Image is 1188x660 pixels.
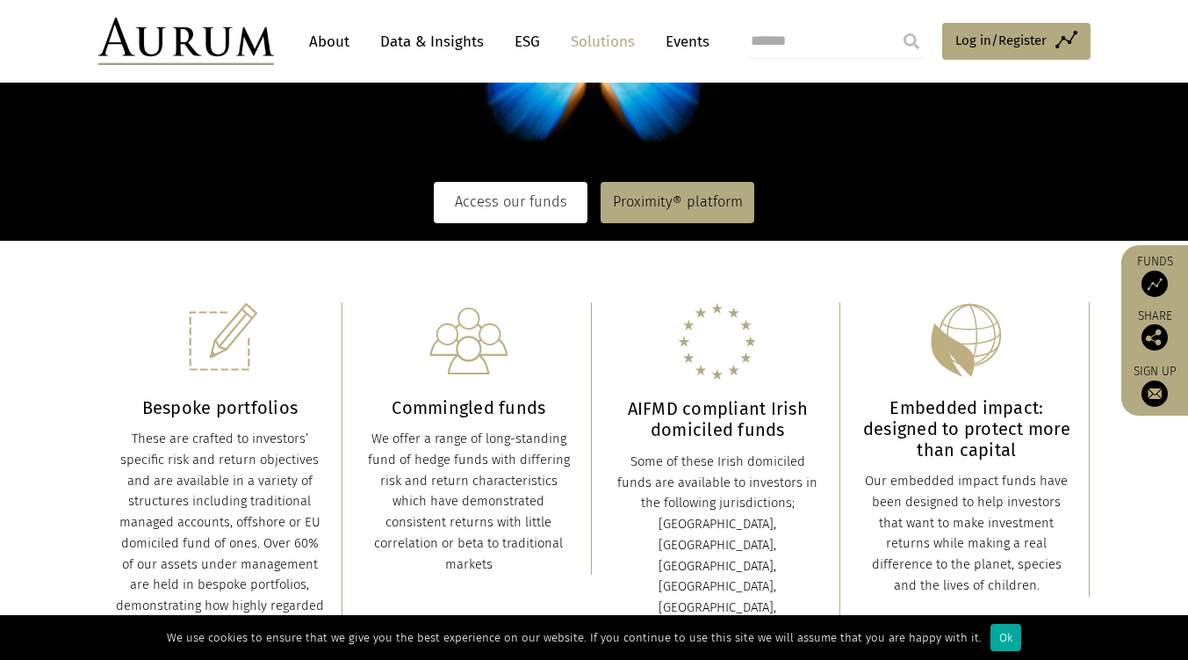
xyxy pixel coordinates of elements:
a: About [300,25,358,58]
a: Access our funds [434,182,587,222]
a: Events [657,25,709,58]
h3: Bespoke portfolios [116,397,325,418]
a: ESG [506,25,549,58]
span: Log in/Register [955,30,1047,51]
div: We offer a range of long-standing fund of hedge funds with differing risk and return characterist... [364,429,573,575]
a: Log in/Register [942,23,1091,60]
div: Share [1130,310,1179,351]
img: Access Funds [1141,271,1168,297]
img: Sign up to our newsletter [1141,381,1168,407]
a: Funds [1130,254,1179,297]
a: Data & Insights [371,25,493,58]
a: Proximity® platform [601,182,754,222]
div: These are crafted to investors’ specific risk and return objectives and are available in a variet... [116,429,325,638]
div: Our embedded impact funds have been designed to help investors that want to make investment retur... [862,471,1071,597]
h3: AIFMD compliant Irish domiciled funds [614,398,823,440]
img: Share this post [1141,324,1168,351]
a: Sign up [1130,364,1179,407]
img: Aurum [98,18,274,65]
h3: Commingled funds [364,397,573,418]
a: Solutions [562,25,644,58]
div: Ok [990,624,1021,651]
h3: Embedded impact: designed to protect more than capital [862,397,1071,461]
input: Submit [894,24,929,59]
